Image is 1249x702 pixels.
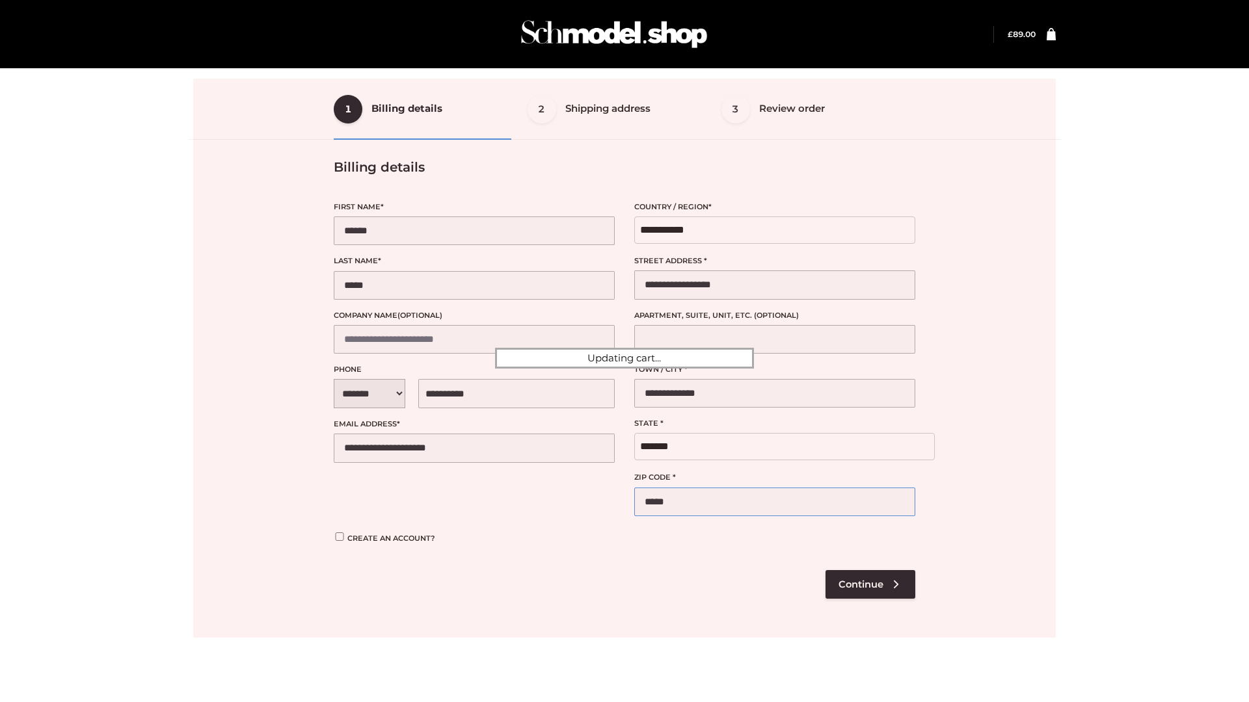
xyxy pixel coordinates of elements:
a: £89.00 [1008,29,1036,39]
bdi: 89.00 [1008,29,1036,39]
span: £ [1008,29,1013,39]
div: Updating cart... [495,348,754,369]
img: Schmodel Admin 964 [517,8,712,60]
